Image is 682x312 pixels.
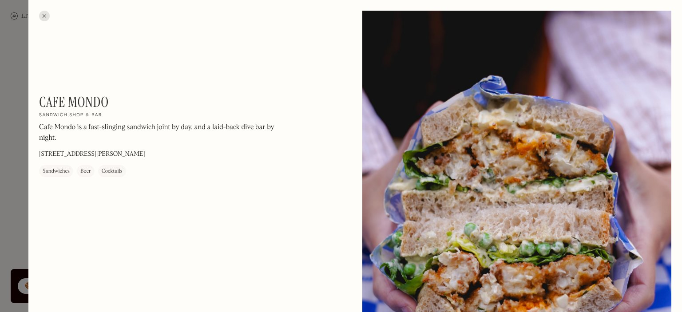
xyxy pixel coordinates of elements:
div: Beer [80,167,91,176]
div: Cocktails [102,167,123,176]
h2: Sandwich shop & bar [39,112,102,118]
h1: Cafe Mondo [39,94,109,111]
p: Cafe Mondo is a fast-slinging sandwich joint by day, and a laid-back dive bar by night. [39,122,279,143]
div: Sandwiches [43,167,70,176]
p: [STREET_ADDRESS][PERSON_NAME] [39,150,145,159]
